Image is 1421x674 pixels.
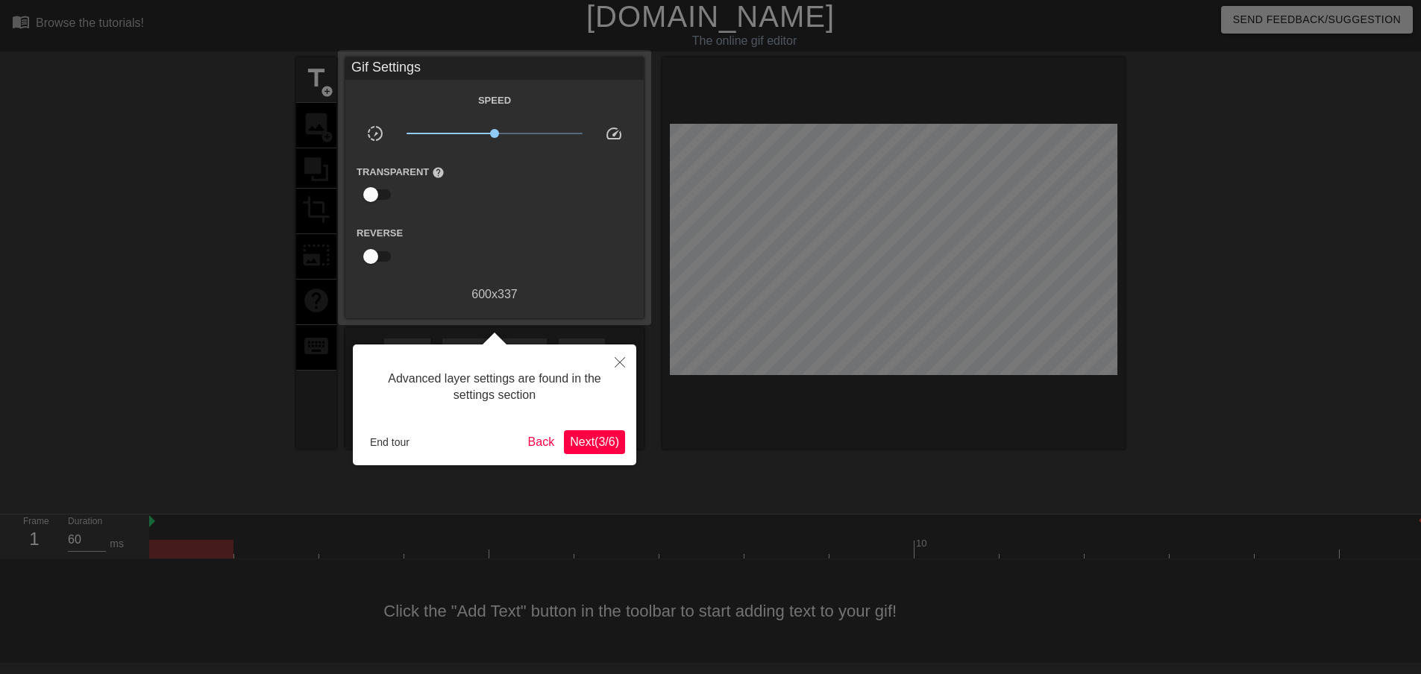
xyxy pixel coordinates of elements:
[603,344,636,379] button: Close
[364,431,415,453] button: End tour
[570,435,619,448] span: Next ( 3 / 6 )
[522,430,561,454] button: Back
[364,356,625,419] div: Advanced layer settings are found in the settings section
[564,430,625,454] button: Next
